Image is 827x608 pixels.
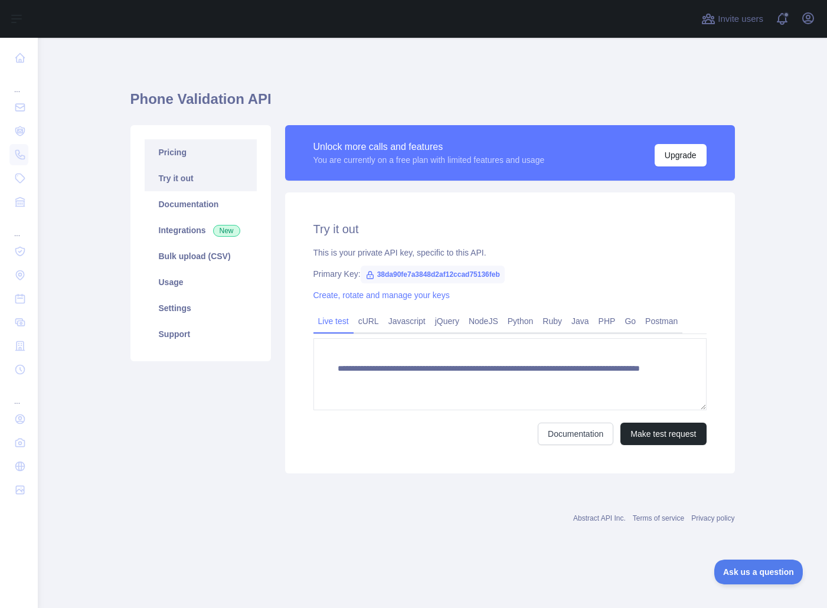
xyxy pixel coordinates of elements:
div: ... [9,71,28,94]
div: Unlock more calls and features [313,140,545,154]
a: Abstract API Inc. [573,514,626,522]
a: Javascript [384,312,430,331]
button: Upgrade [655,144,707,166]
h2: Try it out [313,221,707,237]
div: ... [9,215,28,238]
button: Make test request [620,423,706,445]
a: Pricing [145,139,257,165]
a: Live test [313,312,354,331]
div: ... [9,383,28,406]
a: Create, rotate and manage your keys [313,290,450,300]
a: Java [567,312,594,331]
span: New [213,225,240,237]
a: Bulk upload (CSV) [145,243,257,269]
iframe: Toggle Customer Support [714,560,803,584]
a: Privacy policy [691,514,734,522]
button: Invite users [699,9,766,28]
a: Python [503,312,538,331]
a: jQuery [430,312,464,331]
a: NodeJS [464,312,503,331]
a: Terms of service [633,514,684,522]
span: 38da90fe7a3848d2af12ccad75136feb [361,266,505,283]
a: Ruby [538,312,567,331]
h1: Phone Validation API [130,90,735,118]
div: This is your private API key, specific to this API. [313,247,707,259]
a: cURL [354,312,384,331]
div: You are currently on a free plan with limited features and usage [313,154,545,166]
a: Postman [640,312,682,331]
a: Try it out [145,165,257,191]
a: Documentation [538,423,613,445]
a: Documentation [145,191,257,217]
a: Settings [145,295,257,321]
div: Primary Key: [313,268,707,280]
a: PHP [594,312,620,331]
a: Usage [145,269,257,295]
a: Support [145,321,257,347]
span: Invite users [718,12,763,26]
a: Go [620,312,640,331]
a: Integrations New [145,217,257,243]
